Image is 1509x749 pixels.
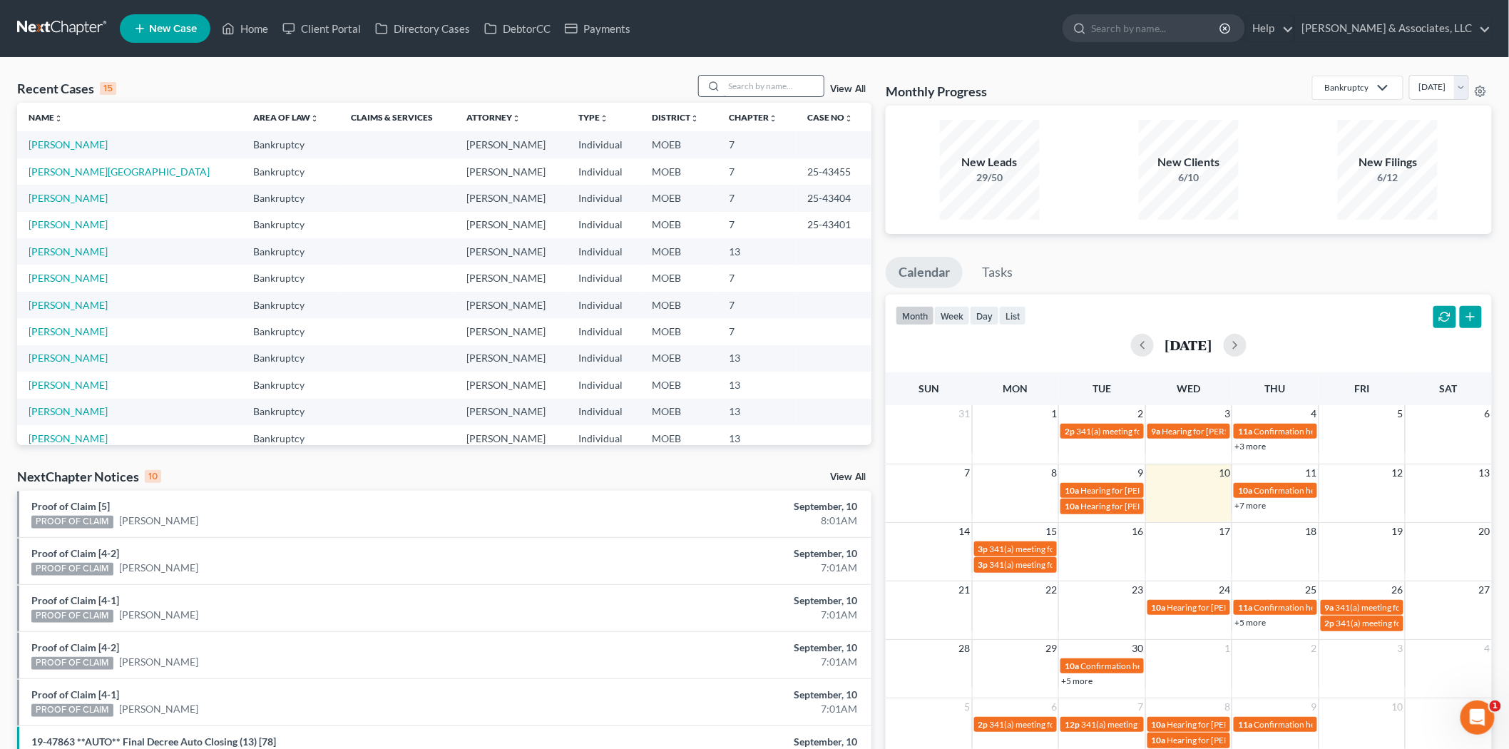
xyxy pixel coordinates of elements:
div: September, 10 [591,546,857,561]
div: PROOF OF CLAIM [31,563,113,576]
a: DebtorCC [477,16,558,41]
td: 13 [717,372,796,398]
td: MOEB [641,345,718,372]
span: 2p [1065,426,1075,437]
td: 25-43455 [796,158,871,185]
td: Individual [567,131,640,158]
span: 31 [958,405,972,422]
span: 11a [1238,719,1252,730]
a: +7 more [1234,500,1266,511]
span: 29 [1044,640,1058,657]
td: 25-43401 [796,212,871,238]
i: unfold_more [512,114,521,123]
a: [PERSON_NAME] [29,379,108,391]
span: 10 [1391,698,1405,715]
td: MOEB [641,131,718,158]
div: 6/12 [1338,170,1438,185]
span: 3 [1396,640,1405,657]
span: 20 [1478,523,1492,540]
td: 13 [717,425,796,452]
button: day [970,306,999,325]
span: 1 [1223,640,1232,657]
td: 7 [717,158,796,185]
td: Individual [567,372,640,398]
i: unfold_more [54,114,63,123]
span: 9 [1137,464,1145,481]
span: 341(a) meeting for [PERSON_NAME] [990,559,1127,570]
span: Wed [1177,382,1200,394]
span: 9a [1152,426,1161,437]
span: 8 [1050,464,1058,481]
div: 7:01AM [591,561,857,575]
td: [PERSON_NAME] [455,185,567,211]
span: 3 [1223,405,1232,422]
span: Hearing for [PERSON_NAME] [1080,485,1192,496]
i: unfold_more [691,114,700,123]
a: Nameunfold_more [29,112,63,123]
td: [PERSON_NAME] [455,212,567,238]
button: list [999,306,1026,325]
td: Individual [567,265,640,291]
span: 25 [1304,581,1319,598]
a: Area of Lawunfold_more [253,112,319,123]
a: [PERSON_NAME] [29,299,108,311]
div: NextChapter Notices [17,468,161,485]
td: Bankruptcy [242,345,340,372]
span: 11 [1304,464,1319,481]
td: [PERSON_NAME] [455,158,567,185]
span: 5 [963,698,972,715]
a: Proof of Claim [5] [31,500,110,512]
span: 1 [1490,700,1501,712]
i: unfold_more [844,114,853,123]
span: 341(a) meeting for [PERSON_NAME] [1081,719,1219,730]
span: 11a [1238,426,1252,437]
span: 27 [1478,581,1492,598]
td: [PERSON_NAME] [455,318,567,345]
td: Individual [567,399,640,425]
span: 10a [1152,735,1166,745]
span: 2 [1137,405,1145,422]
a: Home [215,16,275,41]
span: 10 [1217,464,1232,481]
span: 2p [978,719,988,730]
span: 8 [1223,698,1232,715]
td: MOEB [641,372,718,398]
span: 15 [1044,523,1058,540]
td: Bankruptcy [242,158,340,185]
a: Tasks [969,257,1025,288]
span: 6 [1050,698,1058,715]
span: 13 [1478,464,1492,481]
td: Individual [567,318,640,345]
span: 2p [1325,618,1335,628]
td: MOEB [641,238,718,265]
td: Individual [567,292,640,318]
td: 7 [717,318,796,345]
span: 5 [1396,405,1405,422]
a: Proof of Claim [4-1] [31,688,119,700]
td: Bankruptcy [242,318,340,345]
span: 24 [1217,581,1232,598]
span: 10a [1238,485,1252,496]
i: unfold_more [311,114,319,123]
td: MOEB [641,399,718,425]
div: 8:01AM [591,514,857,528]
a: +5 more [1061,676,1093,686]
td: MOEB [641,318,718,345]
a: [PERSON_NAME] [119,702,198,716]
td: 25-43404 [796,185,871,211]
td: [PERSON_NAME] [455,265,567,291]
td: Bankruptcy [242,212,340,238]
span: Mon [1003,382,1028,394]
a: Calendar [886,257,963,288]
i: unfold_more [769,114,777,123]
button: week [934,306,970,325]
span: Hearing for [PERSON_NAME] [1167,602,1279,613]
input: Search by name... [1091,15,1222,41]
span: 17 [1217,523,1232,540]
div: 29/50 [940,170,1040,185]
span: 4 [1310,405,1319,422]
span: 341(a) meeting for [PERSON_NAME] [1076,426,1214,437]
span: Hearing for [PERSON_NAME] & [PERSON_NAME] [1167,719,1354,730]
span: Confirmation hearing for [PERSON_NAME] [1254,426,1416,437]
span: 7 [963,464,972,481]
